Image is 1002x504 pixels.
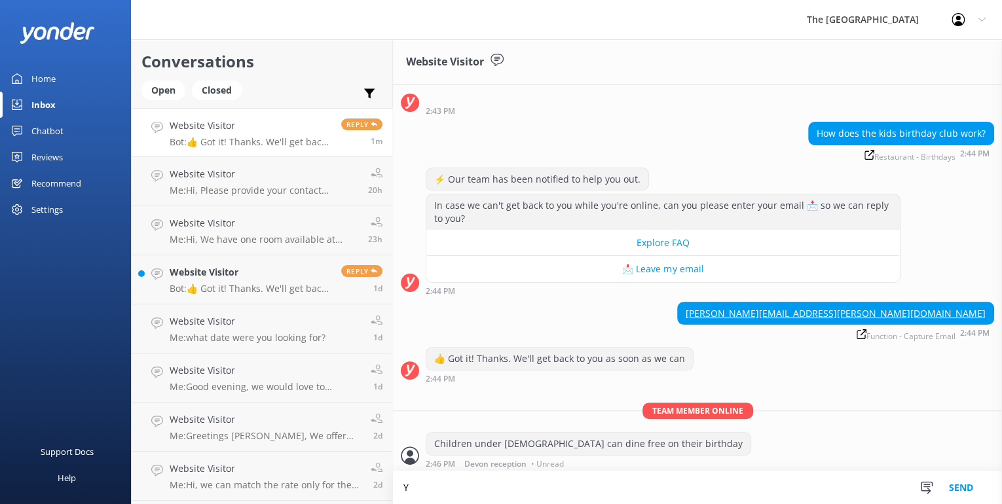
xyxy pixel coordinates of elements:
[20,22,95,44] img: yonder-white-logo.png
[373,479,382,490] span: Aug 23 2025 07:36pm (UTC +12:00) Pacific/Auckland
[132,452,392,501] a: Website VisitorMe:Hi, we can match the rate only for the Deluxe King Studio room type. if you8 wi...
[857,329,956,340] span: Function - Capture Email
[426,374,694,383] div: Aug 26 2025 02:44pm (UTC +12:00) Pacific/Auckland
[642,403,753,419] span: Team member online
[426,286,900,295] div: Aug 26 2025 02:44pm (UTC +12:00) Pacific/Auckland
[31,92,56,118] div: Inbox
[31,196,63,223] div: Settings
[426,287,455,295] strong: 2:44 PM
[132,403,392,452] a: Website VisitorMe:Greetings [PERSON_NAME], We offer reserved paid parking & limited paid EV charg...
[192,81,242,100] div: Closed
[426,256,900,282] button: 📩 Leave my email
[170,185,358,196] p: Me: Hi, Please provide your contact number to proceed with the booking.
[373,381,382,392] span: Aug 24 2025 06:49pm (UTC +12:00) Pacific/Auckland
[426,459,751,468] div: Aug 26 2025 02:46pm (UTC +12:00) Pacific/Auckland
[132,304,392,353] a: Website VisitorMe:what date were you looking for?1d
[170,167,358,181] h4: Website Visitor
[960,329,990,340] strong: 2:44 PM
[426,375,455,383] strong: 2:44 PM
[864,150,956,161] span: Restaurant - Birthdays
[31,144,63,170] div: Reviews
[31,65,56,92] div: Home
[132,353,392,403] a: Website VisitorMe:Good evening, we would love to welcome you back to Celebrate your 50th annivers...
[937,471,986,504] button: Send
[341,118,382,130] span: Reply
[373,332,382,343] span: Aug 24 2025 07:31pm (UTC +12:00) Pacific/Auckland
[426,194,900,229] div: In case we can't get back to you while you're online, can you please enter your email 📩 so we can...
[426,433,751,455] div: Children under [DEMOGRAPHIC_DATA] can dine free on their birthday
[426,230,900,256] button: Explore FAQ
[531,460,564,468] span: • Unread
[406,54,484,71] h3: Website Visitor
[809,122,993,145] div: How does the kids birthday club work?
[170,332,325,344] p: Me: what date were you looking for?
[170,363,361,378] h4: Website Visitor
[58,465,76,491] div: Help
[464,460,527,468] span: Devon reception
[960,150,990,161] strong: 2:44 PM
[132,108,392,157] a: Website VisitorBot:👍 Got it! Thanks. We'll get back to you as soon as we canReply1m
[31,170,81,196] div: Recommend
[170,461,361,476] h4: Website Visitor
[170,136,331,148] p: Bot: 👍 Got it! Thanks. We'll get back to you as soon as we can
[393,471,1002,504] textarea: You r
[373,283,382,294] span: Aug 25 2025 09:17am (UTC +12:00) Pacific/Auckland
[426,168,648,190] div: ⚡ Our team has been notified to help you out.
[368,234,382,245] span: Aug 25 2025 03:12pm (UTC +12:00) Pacific/Auckland
[31,118,64,144] div: Chatbot
[170,118,331,133] h4: Website Visitor
[170,314,325,329] h4: Website Visitor
[368,185,382,196] span: Aug 25 2025 06:17pm (UTC +12:00) Pacific/Auckland
[170,381,361,393] p: Me: Good evening, we would love to welcome you back to Celebrate your 50th anniversary.
[677,328,994,340] div: Aug 26 2025 02:44pm (UTC +12:00) Pacific/Auckland
[808,149,994,161] div: Aug 26 2025 02:44pm (UTC +12:00) Pacific/Auckland
[170,412,361,427] h4: Website Visitor
[373,430,382,441] span: Aug 24 2025 06:06am (UTC +12:00) Pacific/Auckland
[426,107,455,115] strong: 2:43 PM
[132,255,392,304] a: Website VisitorBot:👍 Got it! Thanks. We'll get back to you as soon as we canReply1d
[170,234,358,245] p: Me: Hi, We have one room available at $169.00 per night. Please contact us on [PHONE_NUMBER] to p...
[141,81,185,100] div: Open
[132,206,392,255] a: Website VisitorMe:Hi, We have one room available at $169.00 per night. Please contact us on [PHON...
[170,479,361,491] p: Me: Hi, we can match the rate only for the Deluxe King Studio room type. if you8 wish to proceed ...
[426,106,789,115] div: Aug 26 2025 02:43pm (UTC +12:00) Pacific/Auckland
[341,265,382,277] span: Reply
[170,265,331,279] h4: Website Visitor
[132,157,392,206] a: Website VisitorMe:Hi, Please provide your contact number to proceed with the booking.20h
[41,439,94,465] div: Support Docs
[426,460,455,468] strong: 2:46 PM
[192,82,248,97] a: Closed
[371,135,382,147] span: Aug 26 2025 02:44pm (UTC +12:00) Pacific/Auckland
[141,82,192,97] a: Open
[170,216,358,230] h4: Website Visitor
[170,283,331,295] p: Bot: 👍 Got it! Thanks. We'll get back to you as soon as we can
[141,49,382,74] h2: Conversations
[426,348,693,370] div: 👍 Got it! Thanks. We'll get back to you as soon as we can
[686,307,986,319] a: [PERSON_NAME][EMAIL_ADDRESS][PERSON_NAME][DOMAIN_NAME]
[170,430,361,442] p: Me: Greetings [PERSON_NAME], We offer reserved paid parking & limited paid EV charging stations a...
